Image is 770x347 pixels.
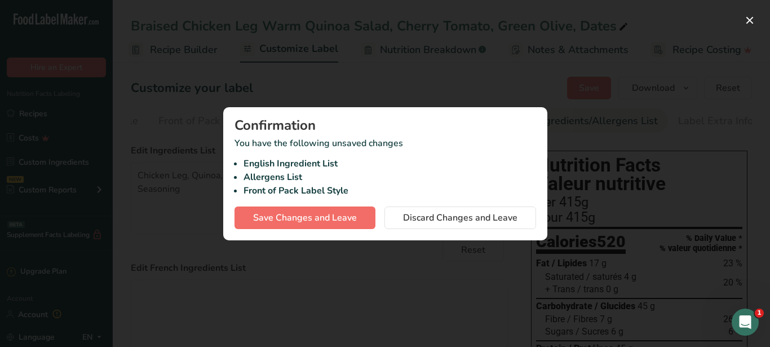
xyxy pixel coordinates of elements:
li: Front of Pack Label Style [244,184,536,197]
span: Save Changes and Leave [253,211,357,225]
span: 1 [755,309,764,318]
button: Discard Changes and Leave [384,207,536,229]
iframe: Intercom live chat [732,309,759,336]
button: Save Changes and Leave [234,207,375,229]
li: Allergens List [244,170,536,184]
span: Discard Changes and Leave [403,211,517,225]
div: Confirmation [234,118,536,132]
li: English Ingredient List [244,157,536,170]
p: You have the following unsaved changes [234,137,536,197]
